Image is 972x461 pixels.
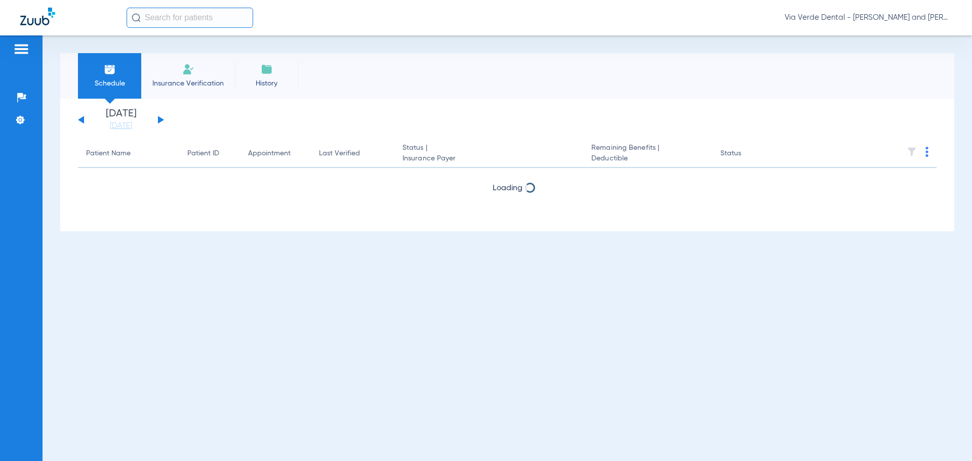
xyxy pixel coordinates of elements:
[86,78,134,89] span: Schedule
[132,13,141,22] img: Search Icon
[91,121,151,131] a: [DATE]
[493,184,522,192] span: Loading
[187,148,219,159] div: Patient ID
[13,43,29,55] img: hamburger-icon
[319,148,360,159] div: Last Verified
[248,148,303,159] div: Appointment
[242,78,291,89] span: History
[591,153,704,164] span: Deductible
[261,63,273,75] img: History
[925,147,928,157] img: group-dot-blue.svg
[785,13,952,23] span: Via Verde Dental - [PERSON_NAME] and [PERSON_NAME] DDS
[402,153,575,164] span: Insurance Payer
[91,109,151,131] li: [DATE]
[104,63,116,75] img: Schedule
[248,148,291,159] div: Appointment
[182,63,194,75] img: Manual Insurance Verification
[149,78,227,89] span: Insurance Verification
[187,148,232,159] div: Patient ID
[86,148,131,159] div: Patient Name
[907,147,917,157] img: filter.svg
[20,8,55,25] img: Zuub Logo
[86,148,171,159] div: Patient Name
[712,140,781,168] th: Status
[394,140,583,168] th: Status |
[583,140,712,168] th: Remaining Benefits |
[319,148,386,159] div: Last Verified
[127,8,253,28] input: Search for patients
